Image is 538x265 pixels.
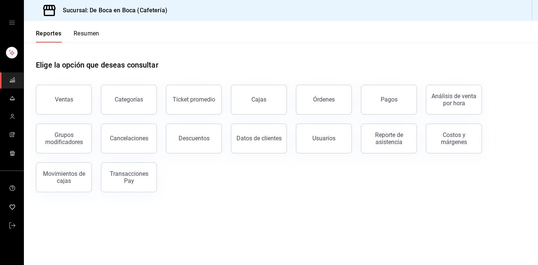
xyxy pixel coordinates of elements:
button: Reportes [36,30,62,43]
button: Reporte de asistencia [361,124,417,153]
button: Movimientos de cajas [36,162,92,192]
div: Ticket promedio [173,96,215,103]
button: Usuarios [296,124,352,153]
h1: Elige la opción que deseas consultar [36,59,158,71]
div: Cancelaciones [110,135,148,142]
div: Descuentos [179,135,210,142]
button: Análisis de venta por hora [426,85,482,115]
div: Análisis de venta por hora [431,93,477,107]
h3: Sucursal: De Boca en Boca (Cafetería) [57,6,167,15]
div: Grupos modificadores [41,131,87,146]
div: Reporte de asistencia [366,131,412,146]
button: Datos de clientes [231,124,287,153]
div: Categorías [115,96,143,103]
div: Pagos [381,96,398,103]
div: Ventas [55,96,73,103]
button: open drawer [9,19,15,25]
button: Grupos modificadores [36,124,92,153]
div: Transacciones Pay [106,170,152,184]
button: Descuentos [166,124,222,153]
div: Usuarios [312,135,336,142]
button: Categorías [101,85,157,115]
button: Transacciones Pay [101,162,157,192]
button: Pagos [361,85,417,115]
button: Costos y márgenes [426,124,482,153]
button: Ventas [36,85,92,115]
div: Órdenes [313,96,335,103]
div: navigation tabs [36,30,99,43]
button: Resumen [74,30,99,43]
div: Movimientos de cajas [41,170,87,184]
div: Datos de clientes [236,135,282,142]
div: Cajas [251,96,266,103]
button: Ticket promedio [166,85,222,115]
div: Costos y márgenes [431,131,477,146]
button: Órdenes [296,85,352,115]
button: Cancelaciones [101,124,157,153]
button: Cajas [231,85,287,115]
